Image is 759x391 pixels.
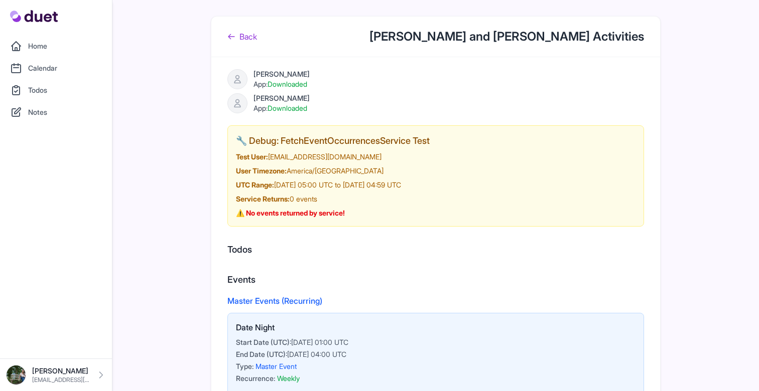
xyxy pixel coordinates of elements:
[227,243,644,257] h2: Todos
[236,337,636,347] div: [DATE] 01:00 UTC
[236,194,636,204] div: 0 events
[227,295,644,307] h3: Master Events (Recurring)
[236,180,636,190] div: [DATE] 05:00 UTC to [DATE] 04:59 UTC
[227,31,257,43] a: Back
[268,80,307,88] span: Downloaded
[236,134,636,148] h2: 🔧 Debug: FetchEventOccurrencesService Test
[236,374,275,382] span: Recurrence:
[254,103,310,113] div: App:
[236,338,291,346] span: Start Date (UTC):
[6,365,106,385] a: [PERSON_NAME] [EMAIL_ADDRESS][DOMAIN_NAME]
[32,376,90,384] p: [EMAIL_ADDRESS][DOMAIN_NAME]
[236,362,254,370] span: Type:
[254,69,310,79] div: [PERSON_NAME]
[6,36,106,56] a: Home
[254,93,310,103] div: [PERSON_NAME]
[268,104,307,112] span: Downloaded
[236,180,274,189] strong: UTC Range:
[256,362,297,370] span: Master Event
[32,366,90,376] p: [PERSON_NAME]
[236,166,636,176] div: America/[GEOGRAPHIC_DATA]
[236,194,290,203] strong: Service Returns:
[236,321,636,333] h3: Date Night
[236,152,636,162] div: [EMAIL_ADDRESS][DOMAIN_NAME]
[254,79,310,89] div: App:
[236,166,287,175] strong: User Timezone:
[236,349,636,359] div: [DATE] 04:00 UTC
[6,58,106,78] a: Calendar
[236,209,345,217] strong: ⚠️ No events returned by service!
[227,273,644,287] h2: Events
[6,80,106,100] a: Todos
[6,102,106,122] a: Notes
[236,350,287,358] span: End Date (UTC):
[6,365,26,385] img: DSC08576_Original.jpeg
[277,374,300,382] span: Weekly
[369,29,644,45] h1: [PERSON_NAME] and [PERSON_NAME] Activities
[236,152,268,161] strong: Test User:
